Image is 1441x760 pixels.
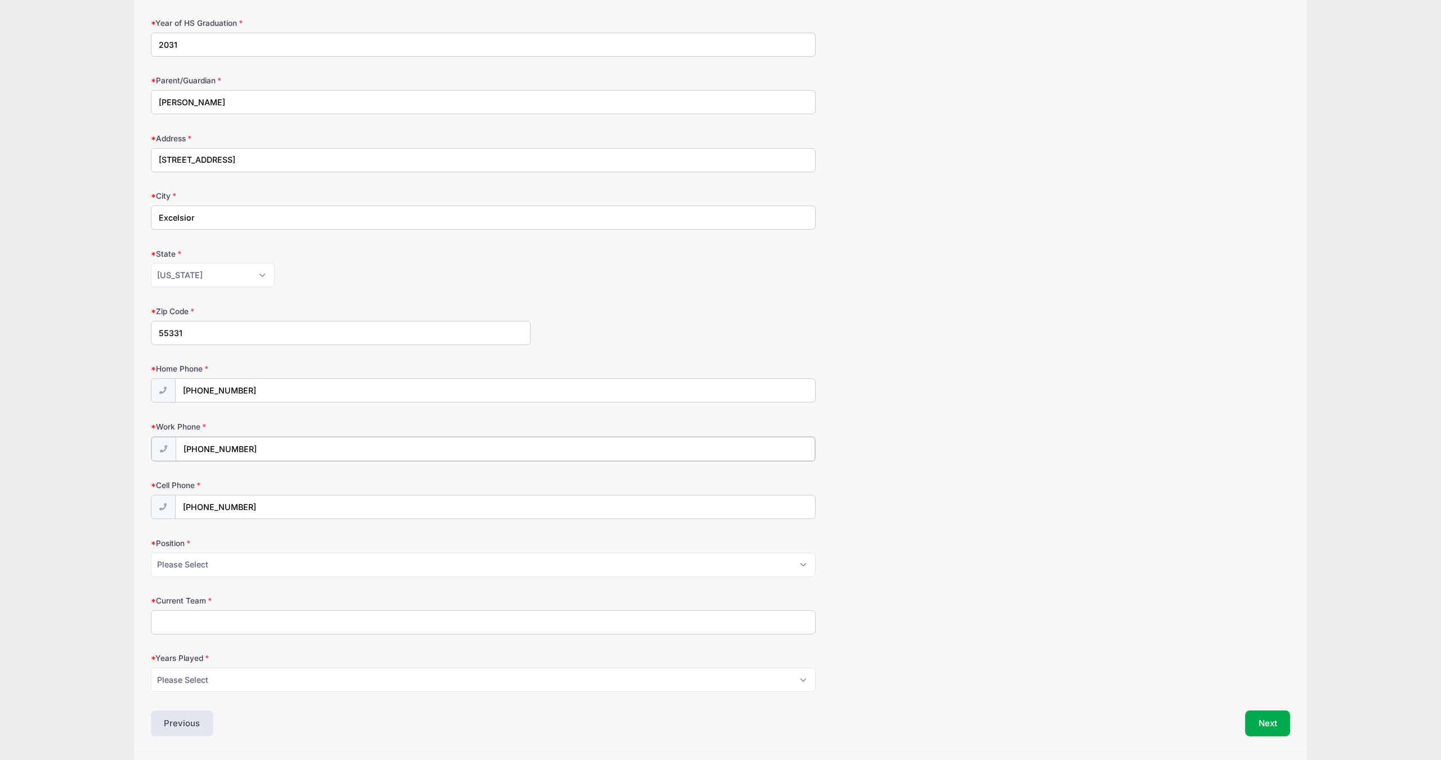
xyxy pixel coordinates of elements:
[151,133,531,144] label: Address
[175,495,816,519] input: (xxx) xxx-xxxx
[151,538,531,549] label: Position
[151,321,531,345] input: xxxxx
[151,190,531,202] label: City
[175,378,816,403] input: (xxx) xxx-xxxx
[151,480,531,491] label: Cell Phone
[151,710,214,736] button: Previous
[1245,710,1291,736] button: Next
[151,306,531,317] label: Zip Code
[151,421,531,432] label: Work Phone
[151,595,531,606] label: Current Team
[151,363,531,374] label: Home Phone
[151,248,531,260] label: State
[176,437,815,461] input: (xxx) xxx-xxxx
[151,75,531,86] label: Parent/Guardian
[151,652,531,664] label: Years Played
[151,17,531,29] label: Year of HS Graduation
